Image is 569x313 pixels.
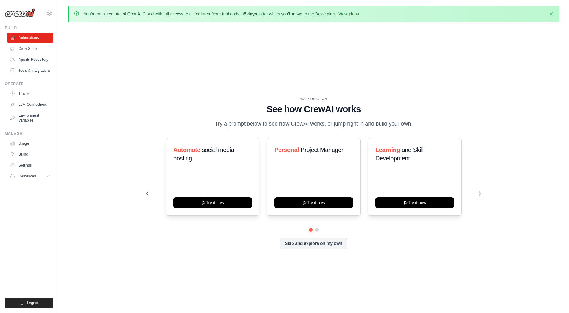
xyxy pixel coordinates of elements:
a: Environment Variables [7,111,53,125]
span: Personal [274,146,299,153]
h1: See how CrewAI works [146,104,481,115]
a: Traces [7,89,53,98]
div: Manage [5,131,53,136]
button: Resources [7,171,53,181]
span: social media posting [173,146,234,162]
span: Learning [375,146,400,153]
a: Automations [7,33,53,43]
button: Try it now [375,197,454,208]
a: Usage [7,139,53,148]
span: Logout [27,301,38,305]
button: Skip and explore on my own [280,238,347,249]
button: Try it now [173,197,252,208]
a: Agents Repository [7,55,53,64]
a: LLM Connections [7,100,53,109]
span: Resources [19,174,36,179]
button: Try it now [274,197,353,208]
div: Operate [5,81,53,86]
span: Automate [173,146,200,153]
a: Tools & Integrations [7,66,53,75]
a: Settings [7,160,53,170]
a: Crew Studio [7,44,53,53]
a: Billing [7,150,53,159]
p: Try a prompt below to see how CrewAI works, or jump right in and build your own. [212,119,416,128]
div: Build [5,26,53,30]
p: You're on a free trial of CrewAI Cloud with full access to all features. Your trial ends in , aft... [84,11,360,17]
strong: 5 days [244,12,257,16]
a: View plans [338,12,359,16]
div: WALKTHROUGH [146,97,481,101]
button: Logout [5,298,53,308]
span: Project Manager [300,146,343,153]
img: Logo [5,8,35,17]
